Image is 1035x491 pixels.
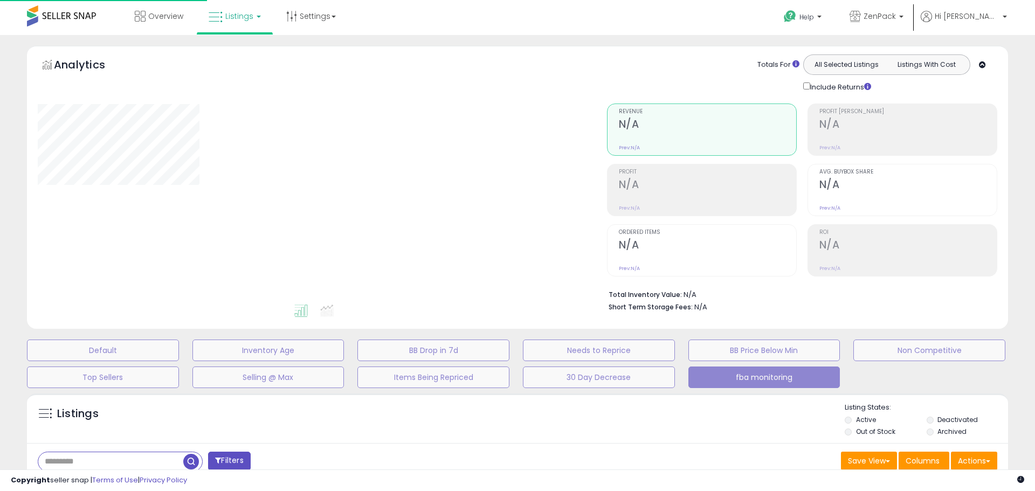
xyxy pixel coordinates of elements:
[783,10,797,23] i: Get Help
[688,340,840,361] button: BB Price Below Min
[54,57,126,75] h5: Analytics
[819,109,997,115] span: Profit [PERSON_NAME]
[619,239,796,253] h2: N/A
[819,205,840,211] small: Prev: N/A
[225,11,253,22] span: Listings
[619,265,640,272] small: Prev: N/A
[619,205,640,211] small: Prev: N/A
[357,340,509,361] button: BB Drop in 7d
[609,290,682,299] b: Total Inventory Value:
[819,144,840,151] small: Prev: N/A
[619,109,796,115] span: Revenue
[11,475,50,485] strong: Copyright
[819,265,840,272] small: Prev: N/A
[148,11,183,22] span: Overview
[27,366,179,388] button: Top Sellers
[935,11,999,22] span: Hi [PERSON_NAME]
[921,11,1007,35] a: Hi [PERSON_NAME]
[853,340,1005,361] button: Non Competitive
[609,287,989,300] li: N/A
[523,340,675,361] button: Needs to Reprice
[688,366,840,388] button: fba monitoring
[886,58,967,72] button: Listings With Cost
[757,60,799,70] div: Totals For
[819,169,997,175] span: Avg. Buybox Share
[694,302,707,312] span: N/A
[619,230,796,236] span: Ordered Items
[619,178,796,193] h2: N/A
[806,58,887,72] button: All Selected Listings
[192,340,344,361] button: Inventory Age
[357,366,509,388] button: Items Being Repriced
[819,230,997,236] span: ROI
[11,475,187,486] div: seller snap | |
[795,80,884,93] div: Include Returns
[619,169,796,175] span: Profit
[819,118,997,133] h2: N/A
[819,239,997,253] h2: N/A
[609,302,693,312] b: Short Term Storage Fees:
[27,340,179,361] button: Default
[192,366,344,388] button: Selling @ Max
[619,118,796,133] h2: N/A
[799,12,814,22] span: Help
[819,178,997,193] h2: N/A
[619,144,640,151] small: Prev: N/A
[523,366,675,388] button: 30 Day Decrease
[775,2,832,35] a: Help
[864,11,896,22] span: ZenPack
